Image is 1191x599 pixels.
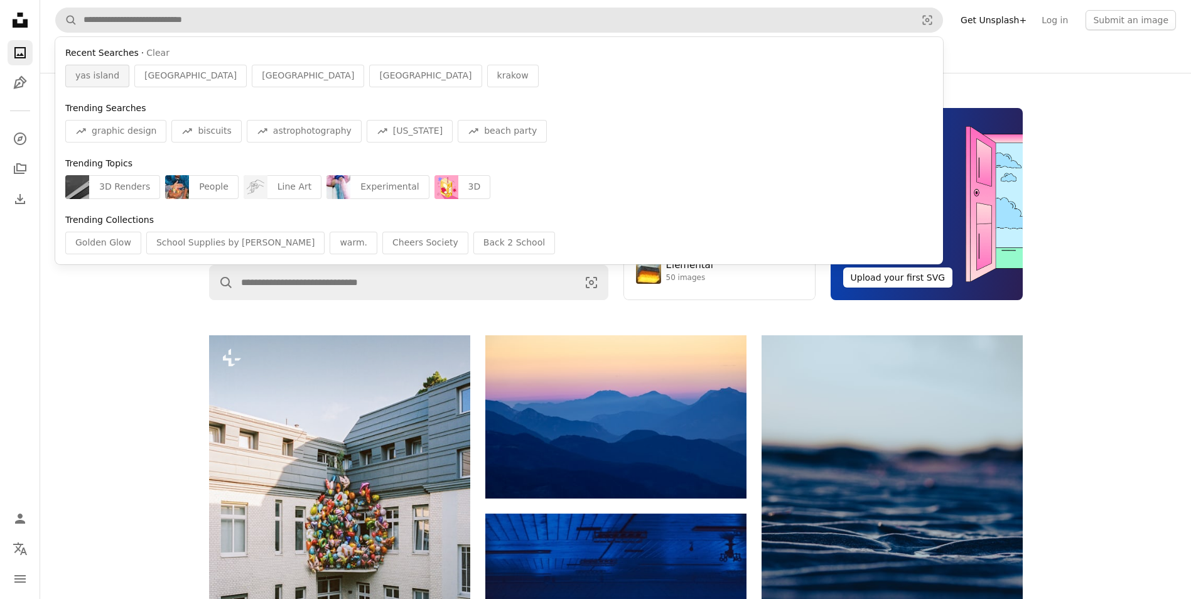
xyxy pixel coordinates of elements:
button: Menu [8,566,33,591]
div: 50 images [666,273,713,283]
a: A large cluster of colorful balloons on a building facade. [209,505,470,517]
a: Home — Unsplash [8,8,33,35]
div: Cheers Society [382,232,468,254]
a: Layered blue mountains under a pastel sky [485,411,746,422]
a: Log in / Sign up [8,506,33,531]
span: astrophotography [273,125,352,138]
span: biscuits [198,125,231,138]
a: Get Unsplash+ [953,10,1034,30]
span: [GEOGRAPHIC_DATA] [379,70,472,82]
span: Trending Searches [65,103,146,113]
button: Language [8,536,33,561]
a: Download History [8,186,33,212]
button: Search Unsplash [210,266,234,299]
span: krakow [497,70,529,82]
span: [US_STATE] [393,125,443,138]
img: premium_photo-1758726036920-6b93c720289d [326,175,350,199]
img: premium_vector-1758302521831-3bea775646bd [434,175,458,199]
button: Visual search [575,266,608,299]
a: Explore [8,126,33,151]
span: [GEOGRAPHIC_DATA] [262,70,354,82]
span: yas island [75,70,119,82]
span: No need to be a pro—anyone can contribute. [843,178,944,238]
span: [GEOGRAPHIC_DATA] [144,70,237,82]
div: 3D Renders [89,175,160,199]
img: premium_vector-1752394679026-e67b963cbd5a [244,175,267,199]
div: People [189,175,239,199]
div: Elemental [666,259,713,272]
button: Upload your first SVG [843,267,953,288]
div: 3D [458,175,491,199]
span: beach party [484,125,537,138]
a: Elemental50 images [636,259,803,284]
div: warm. [330,232,377,254]
div: Back 2 School [473,232,555,254]
a: Log in [1034,10,1075,30]
div: School Supplies by [PERSON_NAME] [146,232,325,254]
img: Layered blue mountains under a pastel sky [485,335,746,499]
a: Rippled sand dunes under a twilight sky [762,526,1023,537]
div: Golden Glow [65,232,141,254]
span: Recent Searches [65,47,139,60]
span: Trending Collections [65,215,154,225]
form: Find visuals sitewide [55,8,943,33]
div: Experimental [350,175,429,199]
form: Find visuals sitewide [209,265,608,300]
span: graphic design [92,125,156,138]
a: Photos [8,40,33,65]
div: Line Art [267,175,321,199]
button: Search Unsplash [56,8,77,32]
a: Collections [8,156,33,181]
img: premium_photo-1749548059677-908a98011c1d [65,175,89,199]
img: premium_photo-1751985761161-8a269d884c29 [636,259,661,284]
div: · [65,47,933,60]
button: Visual search [912,8,942,32]
button: Clear [146,47,170,60]
span: Trending Topics [65,158,132,168]
button: Submit an image [1086,10,1176,30]
a: Illustrations [8,70,33,95]
img: premium_photo-1712935548320-c5b82b36984f [165,175,189,199]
